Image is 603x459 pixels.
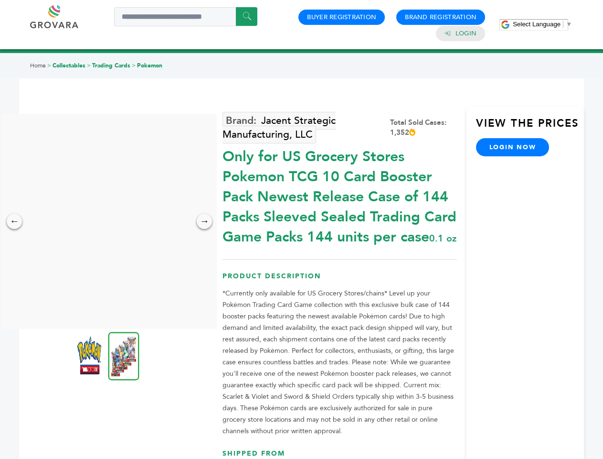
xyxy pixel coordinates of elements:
div: ← [7,214,22,229]
a: Buyer Registration [307,13,376,22]
a: Home [30,62,46,69]
a: Login [455,29,476,38]
span: ▼ [566,21,572,28]
span: > [47,62,51,69]
p: *Currently only available for US Grocery Stores/chains* Level up your Pokémon Trading Card Game c... [222,288,457,437]
h3: Product Description [222,272,457,288]
span: ​ [563,21,563,28]
span: > [87,62,91,69]
div: → [197,214,212,229]
span: Select Language [513,21,561,28]
img: *Only for US Grocery Stores* Pokemon TCG 10 Card Booster Pack – Newest Release (Case of 144 Packs... [108,332,139,380]
a: Brand Registration [405,13,476,22]
span: > [132,62,136,69]
h3: View the Prices [476,116,584,138]
a: Collectables [53,62,85,69]
input: Search a product or brand... [114,7,257,26]
a: Pokemon [137,62,162,69]
div: Only for US Grocery Stores Pokemon TCG 10 Card Booster Pack Newest Release Case of 144 Packs Slee... [222,142,457,247]
a: login now [476,138,550,156]
div: Total Sold Cases: 1,352 [390,118,457,138]
a: Jacent Strategic Manufacturing, LLC [222,112,336,143]
a: Trading Cards [92,62,130,69]
img: *Only for US Grocery Stores* Pokemon TCG 10 Card Booster Pack – Newest Release (Case of 144 Packs... [77,336,101,374]
span: 0.1 oz [429,232,456,245]
a: Select Language​ [513,21,572,28]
